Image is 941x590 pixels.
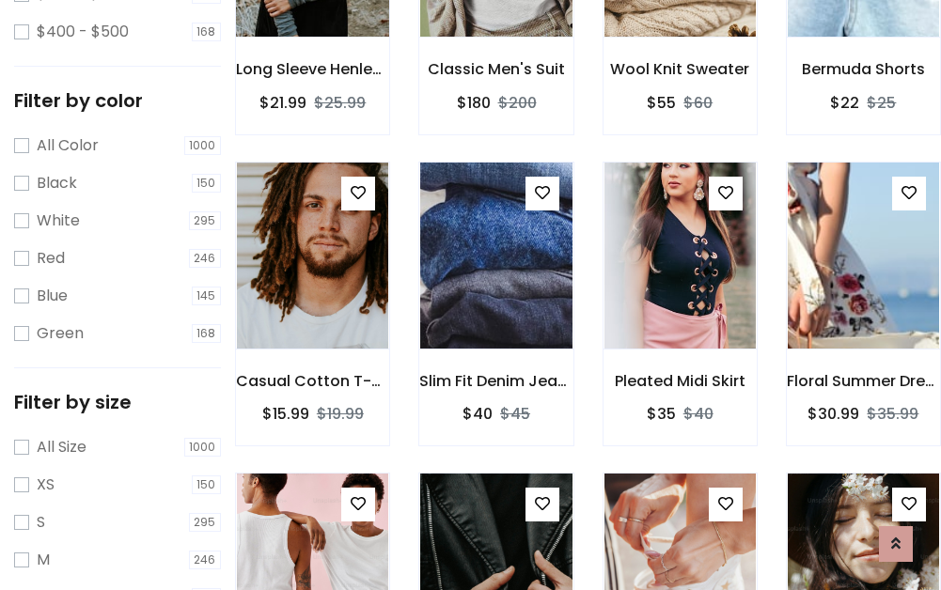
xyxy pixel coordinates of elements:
label: Black [37,172,77,194]
label: White [37,210,80,232]
label: XS [37,474,55,496]
del: $25 [867,92,896,114]
h6: Classic Men's Suit [419,60,572,78]
span: 145 [192,287,222,305]
h6: $15.99 [262,405,309,423]
del: $19.99 [317,403,364,425]
h5: Filter by size [14,391,221,413]
label: S [37,511,45,534]
del: $60 [683,92,713,114]
del: $35.99 [867,403,918,425]
span: 168 [192,324,222,343]
span: 150 [192,174,222,193]
span: 295 [189,513,222,532]
del: $25.99 [314,92,366,114]
h6: Casual Cotton T-Shirt [236,372,389,390]
del: $200 [498,92,537,114]
h6: $55 [647,94,676,112]
label: All Color [37,134,99,157]
span: 246 [189,249,222,268]
del: $40 [683,403,714,425]
h6: Wool Knit Sweater [604,60,757,78]
label: Red [37,247,65,270]
h6: Long Sleeve Henley T-Shirt [236,60,389,78]
h6: Pleated Midi Skirt [604,372,757,390]
h6: $30.99 [808,405,859,423]
span: 150 [192,475,222,494]
h6: Slim Fit Denim Jeans [419,372,572,390]
span: 168 [192,23,222,41]
label: Blue [37,285,68,307]
span: 1000 [184,136,222,155]
del: $45 [500,403,530,425]
h6: $35 [647,405,676,423]
label: $400 - $500 [37,21,129,43]
span: 295 [189,211,222,230]
label: Green [37,322,84,345]
h6: $180 [457,94,491,112]
h6: Bermuda Shorts [787,60,940,78]
h6: $40 [463,405,493,423]
h6: $22 [830,94,859,112]
h5: Filter by color [14,89,221,112]
span: 1000 [184,438,222,457]
label: All Size [37,436,86,458]
h6: Floral Summer Dress [787,372,940,390]
h6: $21.99 [259,94,306,112]
label: M [37,549,50,571]
span: 246 [189,551,222,569]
